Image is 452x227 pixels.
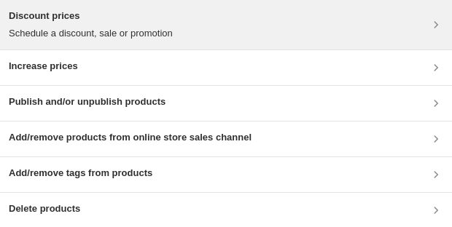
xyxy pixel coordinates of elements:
[9,166,152,180] h3: Add/remove tags from products
[9,26,173,41] p: Schedule a discount, sale or promotion
[9,9,173,23] h3: Discount prices
[9,202,80,216] h3: Delete products
[9,95,165,109] h3: Publish and/or unpublish products
[9,130,252,145] h3: Add/remove products from online store sales channel
[9,59,78,73] h3: Increase prices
